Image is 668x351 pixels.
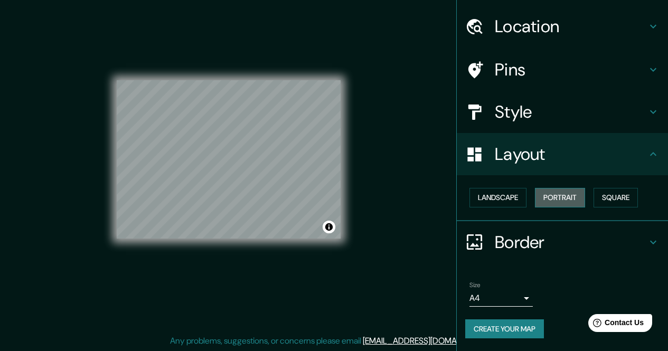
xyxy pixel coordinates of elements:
button: Square [594,188,638,207]
iframe: Help widget launcher [574,310,656,339]
div: Style [457,91,668,133]
h4: Border [495,232,647,253]
h4: Pins [495,59,647,80]
canvas: Map [117,80,341,239]
div: Border [457,221,668,263]
a: [EMAIL_ADDRESS][DOMAIN_NAME] [363,335,493,346]
button: Create your map [465,319,544,339]
label: Size [469,280,481,289]
p: Any problems, suggestions, or concerns please email . [170,335,495,347]
button: Landscape [469,188,526,207]
h4: Location [495,16,647,37]
h4: Style [495,101,647,122]
div: Pins [457,49,668,91]
h4: Layout [495,144,647,165]
div: A4 [469,290,533,307]
div: Layout [457,133,668,175]
div: Location [457,5,668,48]
button: Toggle attribution [323,221,335,233]
button: Portrait [535,188,585,207]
